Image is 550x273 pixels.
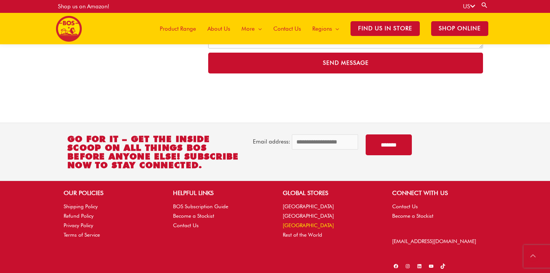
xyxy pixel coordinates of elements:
[392,189,486,198] h2: CONNECT WITH US
[392,203,418,209] a: Contact Us
[67,134,245,169] h2: Go for it – get the inside scoop on all things BOS before anyone else! Subscribe now to stay conn...
[173,202,267,231] nav: HELPFUL LINKS
[323,60,369,66] span: Send Message
[431,21,488,36] span: SHOP ONLINE
[283,203,334,209] a: [GEOGRAPHIC_DATA]
[173,203,228,209] a: BOS Subscription Guide
[236,13,268,44] a: More
[268,13,307,44] a: Contact Us
[307,13,345,44] a: Regions
[283,222,334,228] a: [GEOGRAPHIC_DATA]
[283,202,377,240] nav: GLOBAL STORES
[312,17,332,40] span: Regions
[425,13,494,44] a: SHOP ONLINE
[64,222,93,228] a: Privacy Policy
[463,3,475,10] a: US
[154,13,202,44] a: Product Range
[202,13,236,44] a: About Us
[64,213,93,219] a: Refund Policy
[283,213,334,219] a: [GEOGRAPHIC_DATA]
[283,232,322,238] a: Rest of the World
[481,2,488,9] a: Search button
[283,189,377,198] h2: GLOBAL STORES
[351,21,420,36] span: Find Us in Store
[64,203,98,209] a: Shipping Policy
[392,202,486,221] nav: CONNECT WITH US
[148,13,494,44] nav: Site Navigation
[273,17,301,40] span: Contact Us
[345,13,425,44] a: Find Us in Store
[160,17,196,40] span: Product Range
[64,189,158,198] h2: OUR POLICIES
[392,238,476,244] a: [EMAIL_ADDRESS][DOMAIN_NAME]
[173,213,214,219] a: Become a Stockist
[207,17,230,40] span: About Us
[173,189,267,198] h2: HELPFUL LINKS
[64,202,158,240] nav: OUR POLICIES
[56,16,82,42] img: BOS United States
[392,213,433,219] a: Become a Stockist
[64,232,100,238] a: Terms of Service
[173,222,199,228] a: Contact Us
[242,17,255,40] span: More
[208,53,483,73] button: Send Message
[253,138,290,145] label: Email address:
